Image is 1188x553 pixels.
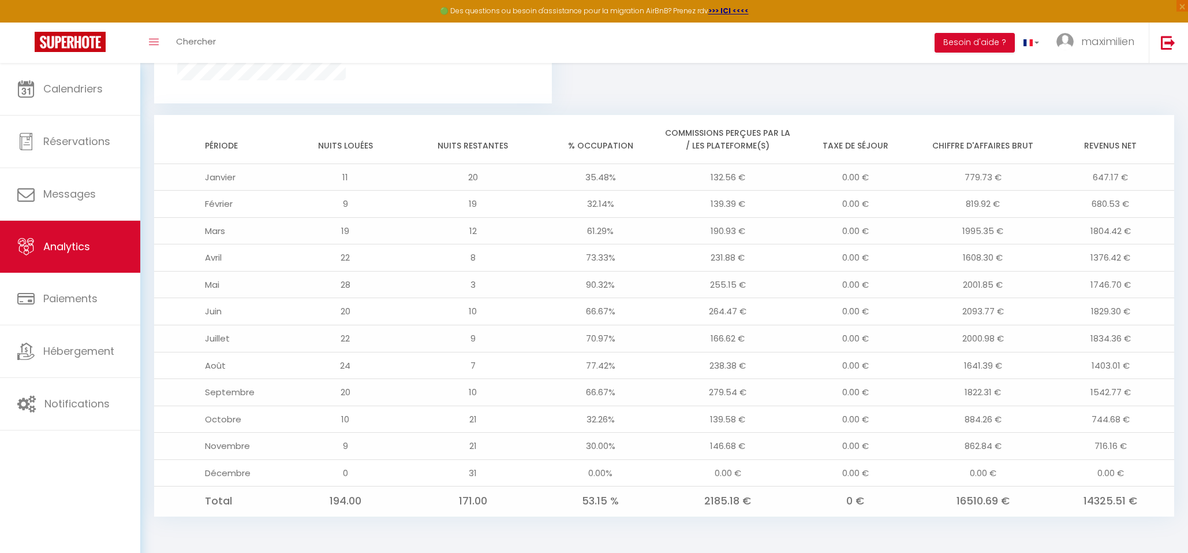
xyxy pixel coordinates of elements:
td: Février [154,191,282,218]
td: Total [154,487,282,516]
td: 819.92 € [919,191,1047,218]
td: 1542.77 € [1047,379,1174,406]
td: 2000.98 € [919,325,1047,352]
th: Taxe de séjour [791,115,919,164]
td: 862.84 € [919,433,1047,460]
td: 1403.01 € [1047,352,1174,379]
th: Revenus net [1047,115,1174,164]
td: 21 [409,433,537,460]
td: 146.68 € [664,433,792,460]
td: 0 [282,459,409,487]
td: 73.33% [537,244,664,272]
td: 32.26% [537,406,664,433]
td: 16510.69 € [919,487,1047,516]
span: Messages [43,187,96,201]
td: 1641.39 € [919,352,1047,379]
a: ... maximilien [1048,23,1149,63]
td: 139.58 € [664,406,792,433]
td: 1829.30 € [1047,298,1174,325]
td: 238.38 € [664,352,792,379]
td: 2001.85 € [919,271,1047,298]
td: 2185.18 € [664,487,792,516]
span: Réservations [43,134,110,149]
button: Besoin d'aide ? [935,33,1015,53]
td: 231.88 € [664,244,792,272]
span: Analytics [43,239,90,254]
td: 279.54 € [664,379,792,406]
td: 53.15 % [537,487,664,516]
td: 24 [282,352,409,379]
td: 0.00 € [791,433,919,460]
span: Hébergement [43,344,114,358]
td: 0 € [791,487,919,516]
td: 19 [409,191,537,218]
td: Juillet [154,325,282,352]
td: 32.14% [537,191,664,218]
td: 77.42% [537,352,664,379]
td: 779.73 € [919,164,1047,191]
td: 744.68 € [1047,406,1174,433]
th: Nuits restantes [409,115,537,164]
td: Septembre [154,379,282,406]
td: 9 [409,325,537,352]
td: 0.00 € [791,191,919,218]
td: 11 [282,164,409,191]
td: 0.00 € [791,325,919,352]
td: 2093.77 € [919,298,1047,325]
td: 647.17 € [1047,164,1174,191]
td: 0.00 € [664,459,792,487]
td: 0.00 € [791,352,919,379]
td: 1746.70 € [1047,271,1174,298]
td: 255.15 € [664,271,792,298]
td: 190.93 € [664,217,792,244]
td: 10 [409,379,537,406]
th: Période [154,115,282,164]
td: 1376.42 € [1047,244,1174,272]
td: 20 [282,298,409,325]
th: Nuits louées [282,115,409,164]
td: Octobre [154,406,282,433]
td: 61.29% [537,217,664,244]
td: Janvier [154,164,282,191]
td: 10 [409,298,537,325]
td: 0.00 € [791,379,919,406]
td: 0.00 € [791,217,919,244]
td: 30.00% [537,433,664,460]
td: Août [154,352,282,379]
td: 0.00 € [1047,459,1174,487]
td: 3 [409,271,537,298]
strong: >>> ICI <<<< [708,6,749,16]
img: ... [1056,33,1074,50]
td: Avril [154,244,282,272]
span: Chercher [176,35,216,47]
td: 31 [409,459,537,487]
td: 66.67% [537,379,664,406]
a: Chercher [167,23,225,63]
td: 14325.51 € [1047,487,1174,516]
span: maximilien [1081,34,1134,49]
td: 884.26 € [919,406,1047,433]
td: 0.00% [537,459,664,487]
td: 139.39 € [664,191,792,218]
td: 1834.36 € [1047,325,1174,352]
td: 0.00 € [791,271,919,298]
span: Calendriers [43,81,103,96]
td: 0.00 € [919,459,1047,487]
td: 0.00 € [791,298,919,325]
td: 28 [282,271,409,298]
td: 171.00 [409,487,537,516]
td: 12 [409,217,537,244]
td: 10 [282,406,409,433]
td: 1804.42 € [1047,217,1174,244]
td: 9 [282,433,409,460]
td: 20 [409,164,537,191]
td: Novembre [154,433,282,460]
td: 166.62 € [664,325,792,352]
td: 70.97% [537,325,664,352]
td: 264.47 € [664,298,792,325]
td: 680.53 € [1047,191,1174,218]
th: % Occupation [537,115,664,164]
td: 35.48% [537,164,664,191]
td: 21 [409,406,537,433]
td: 19 [282,217,409,244]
